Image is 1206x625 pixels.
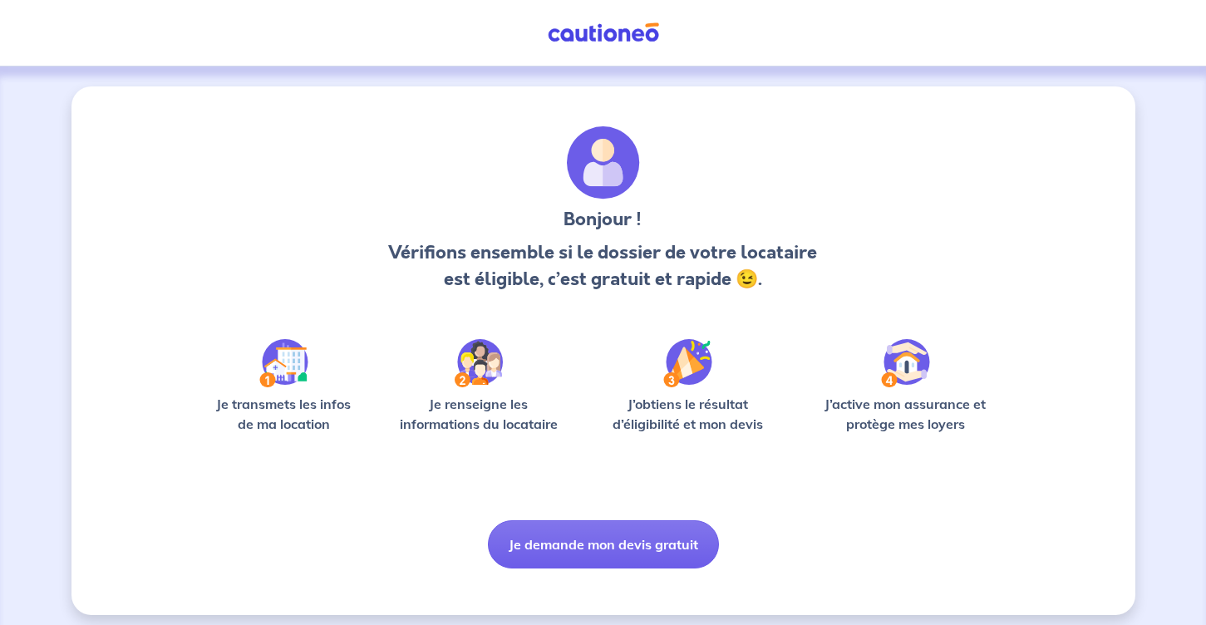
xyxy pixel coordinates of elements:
img: /static/c0a346edaed446bb123850d2d04ad552/Step-2.svg [455,339,503,387]
img: /static/90a569abe86eec82015bcaae536bd8e6/Step-1.svg [259,339,308,387]
img: Cautioneo [541,22,666,43]
h3: Bonjour ! [384,206,822,233]
p: Je transmets les infos de ma location [204,394,363,434]
img: /static/bfff1cf634d835d9112899e6a3df1a5d/Step-4.svg [881,339,930,387]
p: Vérifions ensemble si le dossier de votre locataire est éligible, c’est gratuit et rapide 😉. [384,239,822,293]
img: /static/f3e743aab9439237c3e2196e4328bba9/Step-3.svg [663,339,712,387]
p: J’active mon assurance et protège mes loyers [809,394,1002,434]
button: Je demande mon devis gratuit [488,520,719,568]
img: archivate [567,126,640,199]
p: Je renseigne les informations du locataire [390,394,569,434]
p: J’obtiens le résultat d’éligibilité et mon devis [594,394,782,434]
